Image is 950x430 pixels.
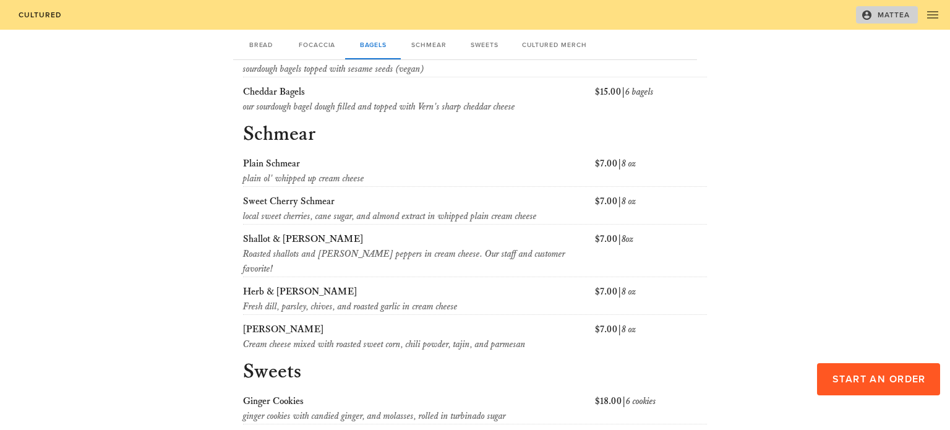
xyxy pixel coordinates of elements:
[593,82,710,117] div: $15.00 |
[243,409,590,424] div: ginger cookies with candied ginger, and molasses, rolled in turbinado sugar
[243,100,590,114] div: our sourdough bagel dough filled and topped with Vern's sharp cheddar cheese
[593,192,710,226] div: $7.00 |
[241,359,709,387] h3: Sweets
[512,30,596,59] div: Cultured Merch
[401,30,456,59] div: Schmear
[863,9,910,20] span: Mattea
[243,62,590,77] div: sourdough bagels topped with sesame seeds (vegan)
[831,373,925,385] span: Start an Order
[456,30,512,59] div: Sweets
[243,233,363,245] span: Shallot & [PERSON_NAME]
[593,392,710,426] div: $18.00 |
[233,30,289,59] div: Bread
[622,233,633,245] span: 8oz
[243,324,323,335] span: [PERSON_NAME]
[10,6,70,24] a: Cultured
[243,337,590,352] div: Cream cheese mixed with roasted sweet corn, chili powder, tajin, and parmesan
[622,324,636,335] span: 8 oz
[241,122,709,149] h3: Schmear
[243,86,305,98] span: Cheddar Bagels
[289,30,345,59] div: Focaccia
[593,45,710,79] div: $15.00 |
[243,286,357,298] span: Herb & [PERSON_NAME]
[856,6,918,24] button: Mattea
[622,196,636,207] span: 8 oz
[243,196,335,207] span: Sweet Cherry Schmear
[593,154,710,189] div: $7.00 |
[243,171,590,186] div: plain ol' whipped up cream cheese
[622,158,636,170] span: 8 oz
[626,395,656,407] span: 6 cookies
[243,158,300,170] span: Plain Schmear
[622,286,636,298] span: 8 oz
[345,30,401,59] div: Bagels
[817,363,940,395] button: Start an Order
[243,299,590,314] div: Fresh dill, parsley, chives, and roasted garlic in cream cheese
[593,230,710,279] div: $7.00 |
[593,282,710,317] div: $7.00 |
[625,86,654,98] span: 6 bagels
[593,320,710,355] div: $7.00 |
[243,395,304,407] span: Ginger Cookies
[243,209,590,224] div: local sweet cherries, cane sugar, and almond extract in whipped plain cream cheese
[243,247,590,277] div: Roasted shallots and [PERSON_NAME] peppers in cream cheese. Our staff and customer favorite!
[17,11,62,19] span: Cultured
